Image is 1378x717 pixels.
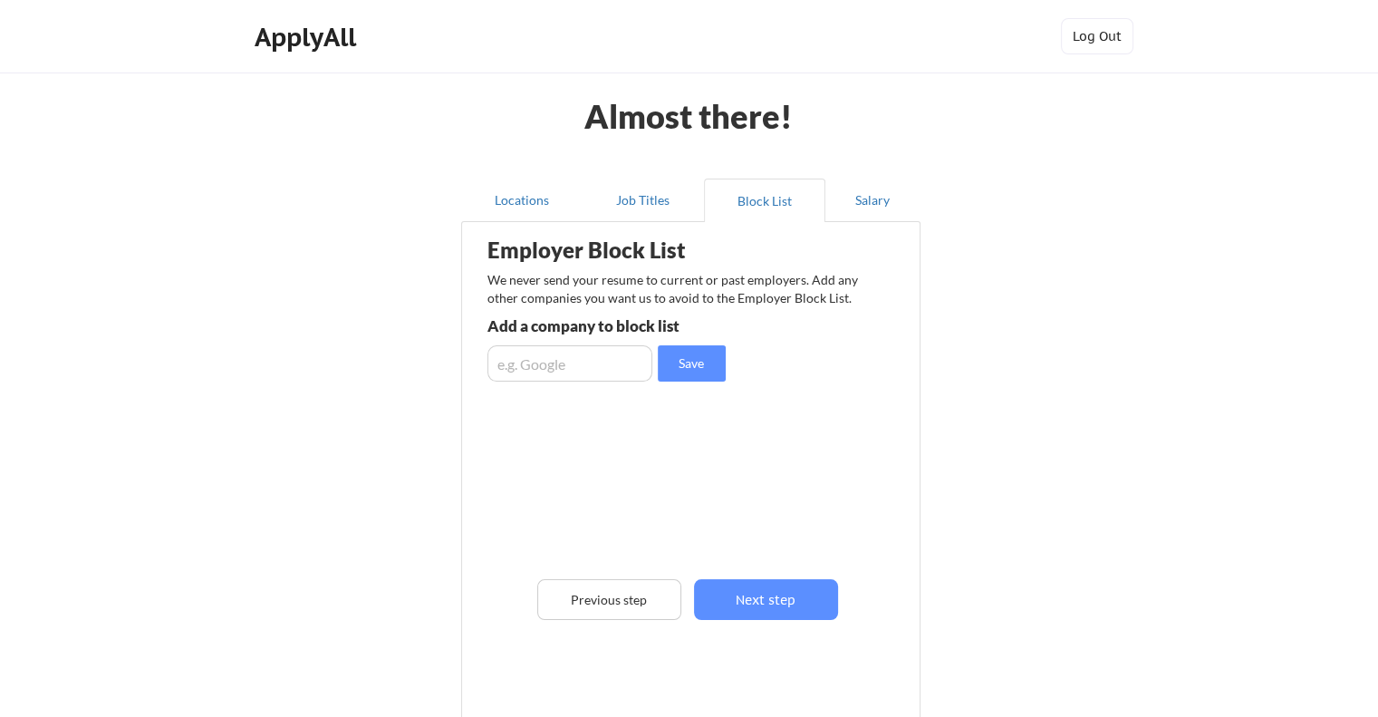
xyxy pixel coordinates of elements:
[487,345,652,382] input: e.g. Google
[825,179,920,222] button: Salary
[562,100,814,132] div: Almost there!
[487,271,869,306] div: We never send your resume to current or past employers. Add any other companies you want us to av...
[487,239,772,261] div: Employer Block List
[255,22,361,53] div: ApplyAll
[537,579,681,620] button: Previous step
[658,345,726,382] button: Save
[1061,18,1133,54] button: Log Out
[583,179,704,222] button: Job Titles
[704,179,825,222] button: Block List
[461,179,583,222] button: Locations
[694,579,838,620] button: Next step
[487,318,753,334] div: Add a company to block list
